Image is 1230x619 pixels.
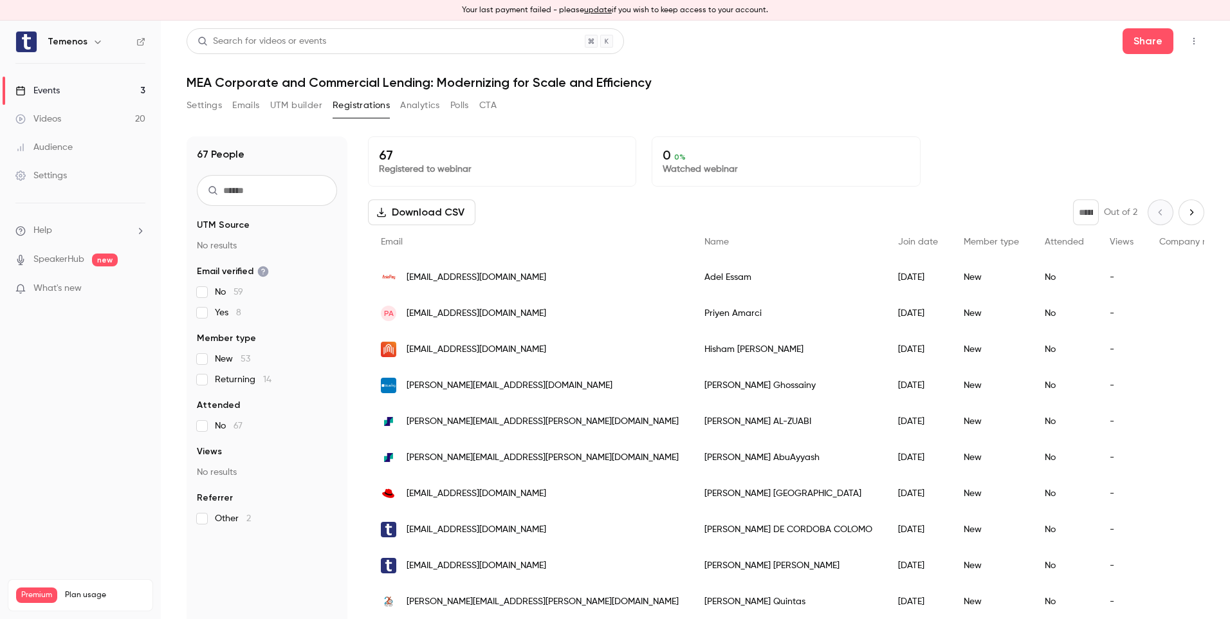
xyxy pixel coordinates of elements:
span: Member type [197,332,256,345]
span: Attended [197,399,240,412]
p: Out of 2 [1104,206,1137,219]
div: Settings [15,169,67,182]
div: No [1032,295,1097,331]
div: Videos [15,113,61,125]
span: 2 [246,514,251,523]
div: [PERSON_NAME] [GEOGRAPHIC_DATA] [692,476,885,512]
p: 67 [379,147,625,163]
img: riyadbank.com [381,450,396,465]
div: No [1032,439,1097,476]
button: Emails [232,95,259,116]
span: Email [381,237,403,246]
button: Download CSV [368,199,475,225]
span: [EMAIL_ADDRESS][DOMAIN_NAME] [407,343,546,356]
span: Returning [215,373,271,386]
div: Adel Essam [692,259,885,295]
div: New [951,548,1032,584]
span: Other [215,512,251,525]
img: bluering.com [381,378,396,393]
img: bancobai.ao [381,594,396,609]
div: Events [15,84,60,97]
span: [EMAIL_ADDRESS][DOMAIN_NAME] [407,487,546,501]
span: Company name [1159,237,1226,246]
span: 59 [234,288,243,297]
span: Plan usage [65,590,145,600]
span: [PERSON_NAME][EMAIL_ADDRESS][PERSON_NAME][DOMAIN_NAME] [407,595,679,609]
div: - [1097,259,1146,295]
div: No [1032,331,1097,367]
div: Priyen Amarci [692,295,885,331]
img: bdc.com.eg [381,342,396,357]
div: New [951,367,1032,403]
span: [EMAIL_ADDRESS][DOMAIN_NAME] [407,271,546,284]
div: No [1032,512,1097,548]
p: Registered to webinar [379,163,625,176]
span: 8 [236,308,241,317]
div: No [1032,259,1097,295]
span: Name [704,237,729,246]
div: [DATE] [885,331,951,367]
span: Views [1110,237,1134,246]
div: - [1097,476,1146,512]
button: Share [1123,28,1173,54]
button: update [584,5,612,16]
img: temenos.com [381,558,396,573]
div: [PERSON_NAME] Ghossainy [692,367,885,403]
span: PA [384,308,394,319]
div: New [951,331,1032,367]
img: Temenos [16,32,37,52]
span: Help [33,224,52,237]
p: No results [197,239,337,252]
span: 0 % [674,152,686,162]
section: facet-groups [197,219,337,525]
p: 0 [663,147,909,163]
img: riyadbank.com [381,414,396,429]
span: [PERSON_NAME][EMAIL_ADDRESS][PERSON_NAME][DOMAIN_NAME] [407,415,679,429]
div: Search for videos or events [197,35,326,48]
img: asiapay.iq [381,270,396,285]
div: [PERSON_NAME] [PERSON_NAME] [692,548,885,584]
div: New [951,259,1032,295]
img: temenos.com [381,522,396,537]
div: [DATE] [885,403,951,439]
div: [PERSON_NAME] DE CORDOBA COLOMO [692,512,885,548]
div: New [951,439,1032,476]
div: No [1032,548,1097,584]
span: Attended [1045,237,1084,246]
span: 14 [263,375,271,384]
span: No [215,286,243,299]
span: [EMAIL_ADDRESS][DOMAIN_NAME] [407,559,546,573]
span: UTM Source [197,219,250,232]
span: [EMAIL_ADDRESS][DOMAIN_NAME] [407,523,546,537]
div: - [1097,512,1146,548]
div: New [951,295,1032,331]
h6: Temenos [48,35,87,48]
h1: MEA Corporate and Commercial Lending: Modernizing for Scale and Efficiency [187,75,1204,90]
span: Member type [964,237,1019,246]
span: Join date [898,237,938,246]
iframe: Noticeable Trigger [130,283,145,295]
button: Registrations [333,95,390,116]
button: CTA [479,95,497,116]
div: New [951,476,1032,512]
span: new [92,254,118,266]
div: No [1032,367,1097,403]
div: No [1032,403,1097,439]
span: [PERSON_NAME][EMAIL_ADDRESS][DOMAIN_NAME] [407,379,612,393]
div: Hisham [PERSON_NAME] [692,331,885,367]
div: [DATE] [885,259,951,295]
div: - [1097,295,1146,331]
span: Email verified [197,265,269,278]
h1: 67 People [197,147,244,162]
div: - [1097,331,1146,367]
button: Settings [187,95,222,116]
p: No results [197,466,337,479]
div: [DATE] [885,439,951,476]
div: [PERSON_NAME] AL-ZUABI [692,403,885,439]
span: 67 [234,421,243,430]
button: Analytics [400,95,440,116]
button: Polls [450,95,469,116]
p: Your last payment failed - please if you wish to keep access to your account. [462,5,768,16]
div: Audience [15,141,73,154]
div: [DATE] [885,476,951,512]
